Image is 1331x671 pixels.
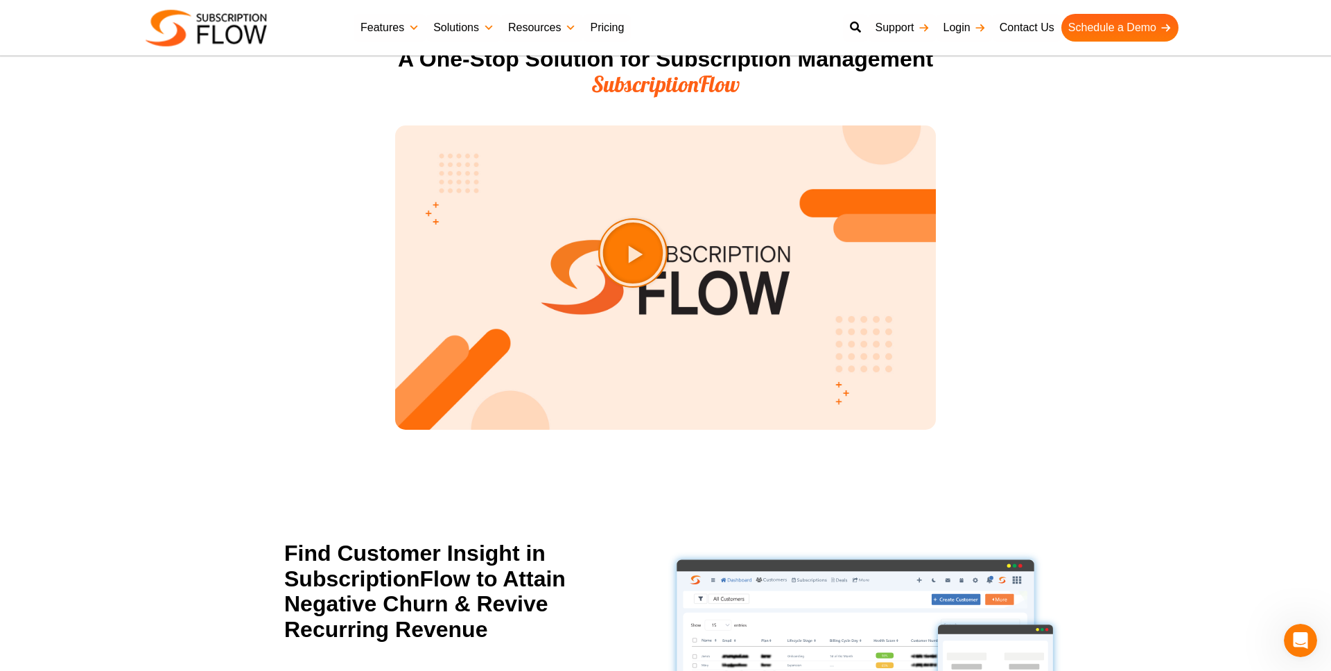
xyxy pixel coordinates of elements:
a: Support [868,14,936,42]
div: Play Video about SubscriptionFlow-Video [633,253,703,323]
iframe: Intercom live chat [1284,624,1317,657]
span: SubscriptionFlow [591,70,740,98]
a: Solutions [426,14,501,42]
a: Contact Us [993,14,1061,42]
a: Pricing [583,14,631,42]
h2: Find Customer Insight in SubscriptionFlow to Attain Negative Churn & Revive Recurring Revenue [284,541,645,643]
a: Resources [501,14,583,42]
a: Schedule a Demo [1061,14,1178,42]
a: Features [354,14,426,42]
a: Login [937,14,993,42]
img: Subscriptionflow [146,10,267,46]
h2: A One-Stop Solution for Subscription Management [395,46,936,98]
